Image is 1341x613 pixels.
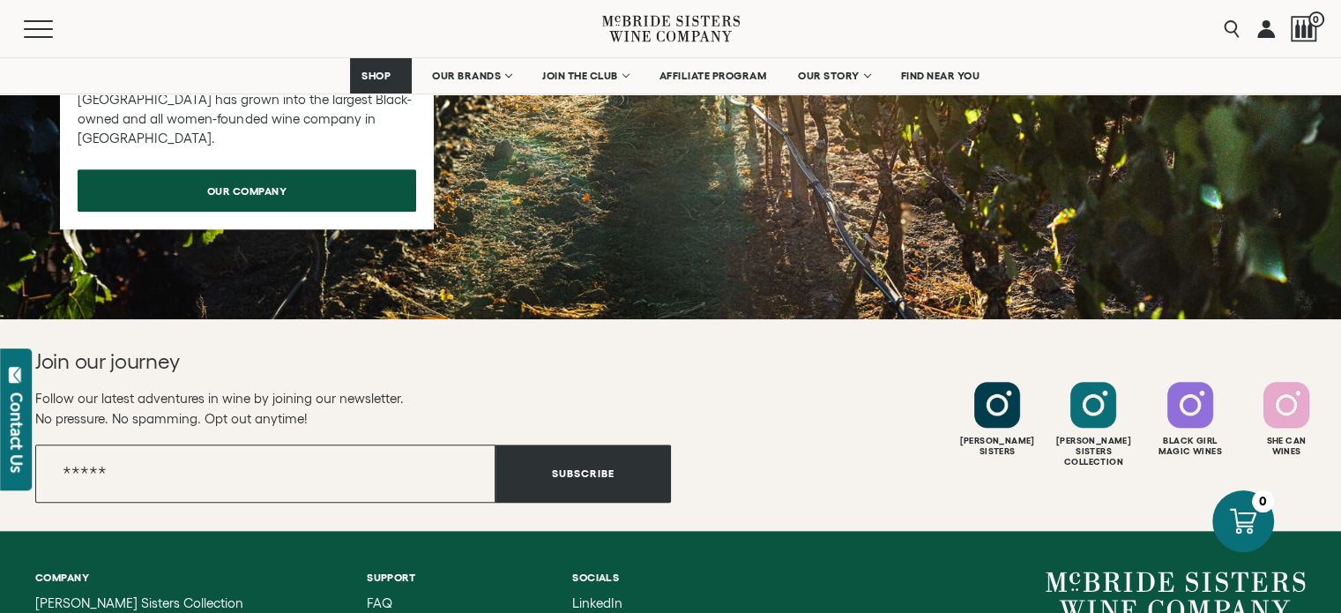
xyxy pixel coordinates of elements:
[367,596,506,610] a: FAQ
[786,58,881,93] a: OUR STORY
[1252,490,1274,512] div: 0
[35,595,243,610] span: [PERSON_NAME] Sisters Collection
[1308,11,1324,27] span: 0
[35,596,301,610] a: McBride Sisters Collection
[8,392,26,473] div: Contact Us
[367,595,392,610] span: FAQ
[35,388,671,429] p: Follow our latest adventures in wine by joining our newsletter. No pressure. No spamming. Opt out...
[572,596,634,610] a: LinkedIn
[1144,436,1236,457] div: Black Girl Magic Wines
[1047,382,1139,467] a: Follow McBride Sisters Collection on Instagram [PERSON_NAME] SistersCollection
[1240,436,1332,457] div: She Can Wines
[1047,436,1139,467] div: [PERSON_NAME] Sisters Collection
[1144,382,1236,457] a: Follow Black Girl Magic Wines on Instagram Black GirlMagic Wines
[35,445,495,503] input: Email
[659,70,767,82] span: AFFILIATE PROGRAM
[890,58,992,93] a: FIND NEAR YOU
[495,445,671,503] button: Subscribe
[572,595,622,610] span: LinkedIn
[1240,382,1332,457] a: Follow SHE CAN Wines on Instagram She CanWines
[951,436,1043,457] div: [PERSON_NAME] Sisters
[24,20,87,38] button: Mobile Menu Trigger
[648,58,779,93] a: AFFILIATE PROGRAM
[798,70,860,82] span: OUR STORY
[901,70,980,82] span: FIND NEAR YOU
[350,58,412,93] a: SHOP
[361,70,391,82] span: SHOP
[951,382,1043,457] a: Follow McBride Sisters on Instagram [PERSON_NAME]Sisters
[531,58,639,93] a: JOIN THE CLUB
[35,348,607,376] h2: Join our journey
[432,70,501,82] span: OUR BRANDS
[176,173,318,207] span: our company
[421,58,522,93] a: OUR BRANDS
[542,70,618,82] span: JOIN THE CLUB
[78,169,416,212] a: our company
[78,51,416,148] p: What started as a tiny, bootstrapped business importing wines from [GEOGRAPHIC_DATA] [GEOGRAPHIC_...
